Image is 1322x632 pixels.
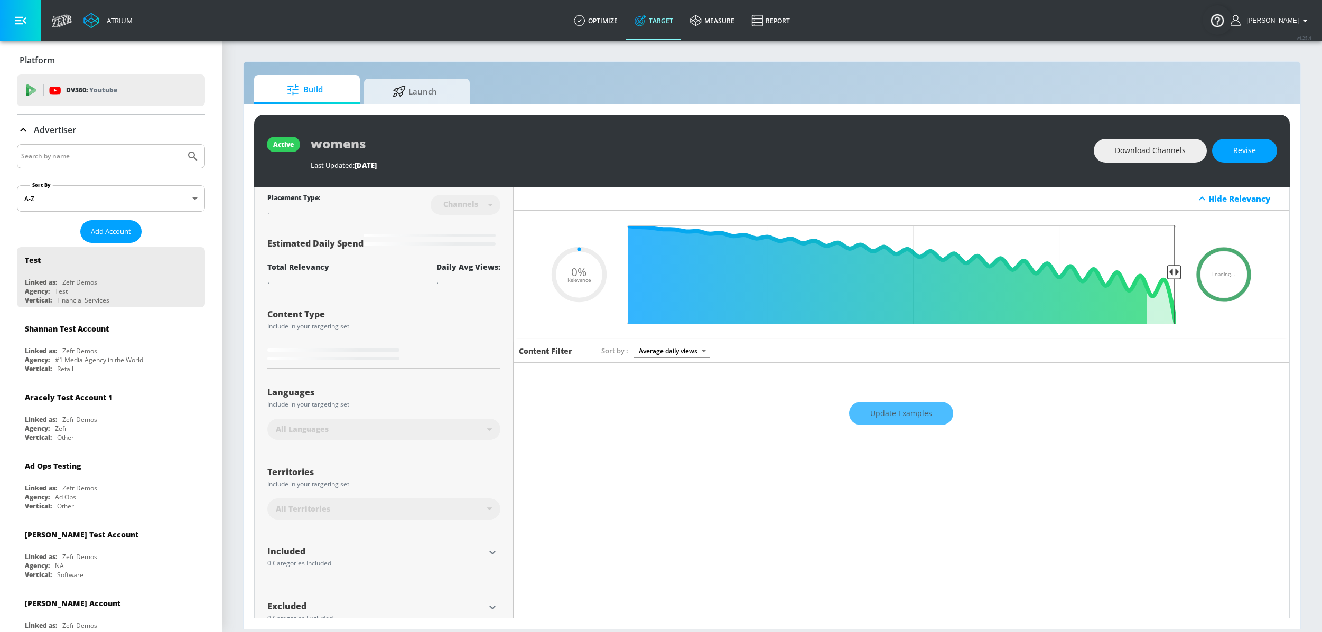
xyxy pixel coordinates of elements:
div: Aracely Test Account 1Linked as:Zefr DemosAgency:ZefrVertical:Other [17,384,205,445]
div: Atrium [103,16,133,25]
div: Advertiser [17,115,205,145]
div: Included [267,547,485,555]
span: Add Account [91,225,131,238]
div: Linked as: [25,484,57,493]
div: Zefr Demos [62,484,97,493]
div: 0 Categories Excluded [267,615,485,621]
button: Revise [1212,139,1277,163]
span: login as: andersson.ceron@zefr.com [1242,17,1299,24]
div: Zefr Demos [62,621,97,630]
div: Zefr [55,424,67,433]
button: [PERSON_NAME] [1231,14,1311,27]
div: Vertical: [25,502,52,511]
div: #1 Media Agency in the World [55,355,143,364]
button: Open Resource Center [1203,5,1232,35]
div: Include in your targeting set [267,481,500,487]
div: Zefr Demos [62,346,97,355]
p: DV360: [66,84,117,96]
div: Other [57,433,74,442]
div: Ad Ops TestingLinked as:Zefr DemosAgency:Ad OpsVertical:Other [17,453,205,513]
button: Add Account [80,220,142,243]
div: All Territories [267,498,500,520]
div: [PERSON_NAME] Account [25,598,120,608]
div: Ad Ops Testing [25,461,81,471]
div: Content Type [267,310,500,318]
div: [PERSON_NAME] Test AccountLinked as:Zefr DemosAgency:NAVertical:Software [17,522,205,582]
div: Shannan Test AccountLinked as:Zefr DemosAgency:#1 Media Agency in the WorldVertical:Retail [17,316,205,376]
div: NA [55,561,64,570]
span: 0% [571,267,586,278]
span: Loading... [1212,272,1235,277]
div: Agency: [25,287,50,296]
input: Search by name [21,149,181,163]
div: Languages [267,388,500,397]
div: Hide Relevancy [514,187,1290,211]
input: Final Threshold [621,225,1181,324]
div: Agency: [25,355,50,364]
a: Target [626,2,682,40]
div: TestLinked as:Zefr DemosAgency:TestVertical:Financial Services [17,247,205,307]
div: Linked as: [25,278,57,287]
span: Build [265,77,345,102]
span: Relevance [567,278,591,283]
label: Sort By [30,182,53,188]
div: Average daily views [634,344,710,358]
div: Excluded [267,602,485,610]
div: Territories [267,468,500,476]
span: Launch [375,79,455,104]
div: Placement Type: [267,193,320,204]
div: Shannan Test Account [25,324,109,334]
p: Advertiser [34,124,76,136]
div: Linked as: [25,552,57,561]
div: Ad Ops [55,493,76,502]
div: Test [55,287,68,296]
span: Sort by [601,346,628,355]
p: Platform [20,54,55,66]
div: Include in your targeting set [267,401,500,408]
div: Agency: [25,561,50,570]
div: Agency: [25,493,50,502]
a: Atrium [83,13,133,29]
div: Test [25,255,41,265]
h6: Content Filter [519,346,572,356]
div: Zefr Demos [62,415,97,424]
div: Channels [438,200,483,209]
a: optimize [565,2,626,40]
span: All Languages [276,424,329,435]
div: Vertical: [25,364,52,373]
div: Financial Services [57,296,109,305]
div: Agency: [25,424,50,433]
div: 0 Categories Included [267,560,485,567]
div: Vertical: [25,570,52,579]
button: Download Channels [1094,139,1207,163]
div: Zefr Demos [62,278,97,287]
div: Aracely Test Account 1 [25,392,113,402]
a: Report [743,2,798,40]
a: measure [682,2,743,40]
span: Revise [1233,144,1256,157]
div: Estimated Daily Spend [267,225,500,249]
span: Download Channels [1115,144,1186,157]
div: Vertical: [25,296,52,305]
span: All Territories [276,504,330,514]
div: Other [57,502,74,511]
div: Platform [17,45,205,75]
div: Linked as: [25,621,57,630]
div: DV360: Youtube [17,74,205,106]
div: All Languages [267,419,500,440]
div: A-Z [17,185,205,212]
div: Daily Avg Views: [436,262,500,272]
div: Vertical: [25,433,52,442]
span: v 4.25.4 [1297,35,1311,41]
div: Include in your targeting set [267,323,500,329]
span: Estimated Daily Spend [267,238,364,249]
div: Linked as: [25,415,57,424]
p: Youtube [89,84,117,96]
div: [PERSON_NAME] Test Account [25,530,138,540]
div: Zefr Demos [62,552,97,561]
